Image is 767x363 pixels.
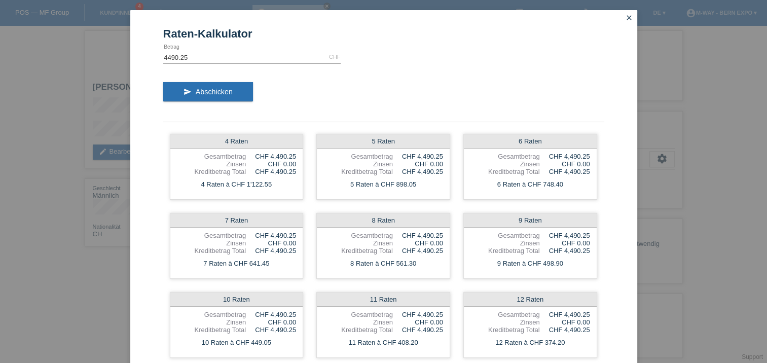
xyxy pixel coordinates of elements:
[246,168,296,175] div: CHF 4,490.25
[470,153,540,160] div: Gesamtbetrag
[246,318,296,326] div: CHF 0.00
[177,160,246,168] div: Zinsen
[177,318,246,326] div: Zinsen
[177,168,246,175] div: Kreditbetrag Total
[246,311,296,318] div: CHF 4,490.25
[470,160,540,168] div: Zinsen
[470,318,540,326] div: Zinsen
[623,13,636,24] a: close
[317,213,450,228] div: 8 Raten
[393,160,443,168] div: CHF 0.00
[540,153,590,160] div: CHF 4,490.25
[464,213,597,228] div: 9 Raten
[470,247,540,255] div: Kreditbetrag Total
[323,168,393,175] div: Kreditbetrag Total
[540,232,590,239] div: CHF 4,490.25
[246,232,296,239] div: CHF 4,490.25
[393,318,443,326] div: CHF 0.00
[323,311,393,318] div: Gesamtbetrag
[246,239,296,247] div: CHF 0.00
[393,153,443,160] div: CHF 4,490.25
[317,134,450,149] div: 5 Raten
[540,326,590,334] div: CHF 4,490.25
[317,336,450,349] div: 11 Raten à CHF 408.20
[177,247,246,255] div: Kreditbetrag Total
[464,336,597,349] div: 12 Raten à CHF 374.20
[470,232,540,239] div: Gesamtbetrag
[170,134,303,149] div: 4 Raten
[163,27,604,40] h1: Raten-Kalkulator
[464,257,597,270] div: 9 Raten à CHF 498.90
[470,239,540,247] div: Zinsen
[170,293,303,307] div: 10 Raten
[246,326,296,334] div: CHF 4,490.25
[464,178,597,191] div: 6 Raten à CHF 748.40
[540,318,590,326] div: CHF 0.00
[393,247,443,255] div: CHF 4,490.25
[317,257,450,270] div: 8 Raten à CHF 561.30
[196,88,233,96] span: Abschicken
[393,311,443,318] div: CHF 4,490.25
[323,247,393,255] div: Kreditbetrag Total
[464,134,597,149] div: 6 Raten
[393,232,443,239] div: CHF 4,490.25
[470,326,540,334] div: Kreditbetrag Total
[170,178,303,191] div: 4 Raten à CHF 1'122.55
[540,168,590,175] div: CHF 4,490.25
[323,232,393,239] div: Gesamtbetrag
[464,293,597,307] div: 12 Raten
[393,239,443,247] div: CHF 0.00
[246,247,296,255] div: CHF 4,490.25
[246,160,296,168] div: CHF 0.00
[177,239,246,247] div: Zinsen
[540,160,590,168] div: CHF 0.00
[393,168,443,175] div: CHF 4,490.25
[625,14,633,22] i: close
[177,326,246,334] div: Kreditbetrag Total
[470,311,540,318] div: Gesamtbetrag
[177,232,246,239] div: Gesamtbetrag
[323,160,393,168] div: Zinsen
[329,54,341,60] div: CHF
[163,82,253,101] button: send Abschicken
[170,257,303,270] div: 7 Raten à CHF 641.45
[323,239,393,247] div: Zinsen
[246,153,296,160] div: CHF 4,490.25
[177,311,246,318] div: Gesamtbetrag
[323,153,393,160] div: Gesamtbetrag
[170,213,303,228] div: 7 Raten
[470,168,540,175] div: Kreditbetrag Total
[170,336,303,349] div: 10 Raten à CHF 449.05
[540,239,590,247] div: CHF 0.00
[323,326,393,334] div: Kreditbetrag Total
[393,326,443,334] div: CHF 4,490.25
[540,247,590,255] div: CHF 4,490.25
[323,318,393,326] div: Zinsen
[317,178,450,191] div: 5 Raten à CHF 898.05
[177,153,246,160] div: Gesamtbetrag
[540,311,590,318] div: CHF 4,490.25
[317,293,450,307] div: 11 Raten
